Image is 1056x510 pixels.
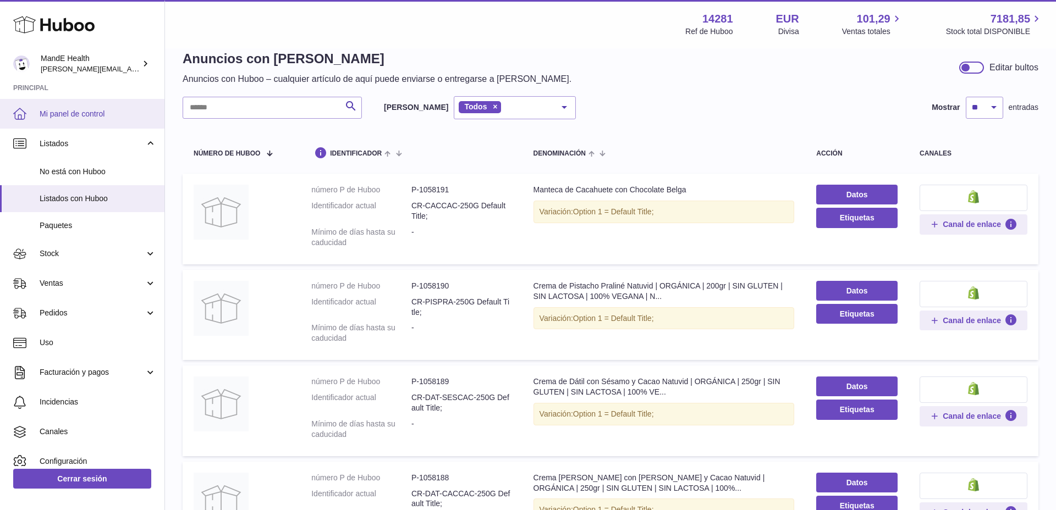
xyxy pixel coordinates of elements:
span: Stock total DISPONIBLE [946,26,1043,37]
dd: - [411,227,512,248]
img: shopify-small.png [968,382,980,395]
span: Option 1 = Default Title; [573,409,654,418]
span: Listados [40,138,145,149]
span: Option 1 = Default Title; [573,207,654,216]
dt: número P de Huboo [311,281,411,291]
span: 7181,85 [991,12,1030,26]
dt: número P de Huboo [311,473,411,483]
div: Variación: [533,403,795,425]
span: Incidencias [40,397,156,407]
dd: P-1058191 [411,185,512,195]
span: 101,29 [857,12,890,26]
span: Mi panel de control [40,109,156,119]
dd: CR-DAT-CACCAC-250G Default Title; [411,489,512,509]
a: 7181,85 Stock total DISPONIBLE [946,12,1043,37]
div: Manteca de Cacahuete con Chocolate Belga [533,185,795,195]
div: MandE Health [41,53,140,74]
span: Facturación y pagos [40,367,145,378]
img: shopify-small.png [968,286,980,300]
label: [PERSON_NAME] [384,102,448,113]
strong: 14281 [702,12,733,26]
span: Canal de enlace [943,411,1001,421]
a: Cerrar sesión [13,469,151,489]
button: Canal de enlace [920,214,1027,234]
button: Etiquetas [816,208,898,228]
img: Crema de Pistacho Praliné Natuvid | ORGÁNICA | 200gr | SIN GLUTEN | SIN LACTOSA | 100% VEGANA | N... [194,281,249,336]
div: Crema de Dátil con Sésamo y Cacao Natuvid | ORGÁNICA | 250gr | SIN GLUTEN | SIN LACTOSA | 100% VE... [533,376,795,397]
a: Datos [816,473,898,492]
a: Datos [816,281,898,301]
img: shopify-small.png [968,190,980,203]
span: Configuración [40,456,156,467]
div: Crema [PERSON_NAME] con [PERSON_NAME] y Cacao Natuvid | ORGÁNICA | 250gr | SIN GLUTEN | SIN LACTO... [533,473,795,494]
a: Datos [816,185,898,204]
span: Todos [464,102,487,111]
img: luis.mendieta@mandehealth.com [13,56,30,72]
img: shopify-small.png [968,478,980,491]
dd: P-1058189 [411,376,512,387]
div: acción [816,150,898,157]
span: Paquetes [40,220,156,231]
div: Variación: [533,307,795,330]
span: Canales [40,426,156,437]
dt: Mínimo de días hasta su caducidad [311,323,411,343]
button: Canal de enlace [920,311,1027,330]
dd: P-1058188 [411,473,512,483]
span: [PERSON_NAME][EMAIL_ADDRESS][PERSON_NAME][DOMAIN_NAME] [41,64,279,73]
dt: número P de Huboo [311,185,411,195]
a: Datos [816,376,898,396]
span: Pedidos [40,308,145,318]
dt: Mínimo de días hasta su caducidad [311,419,411,440]
dt: Identificador actual [311,201,411,221]
span: Canal de enlace [943,315,1001,325]
div: Crema de Pistacho Praliné Natuvid | ORGÁNICA | 200gr | SIN GLUTEN | SIN LACTOSA | 100% VEGANA | N... [533,281,795,302]
img: Manteca de Cacahuete con Chocolate Belga [194,185,249,240]
dt: Identificador actual [311,489,411,509]
span: Uso [40,337,156,348]
dd: - [411,419,512,440]
dd: CR-CACCAC-250G Default Title; [411,201,512,221]
dt: Identificador actual [311,392,411,413]
dd: CR-PISPRA-250G Default Title; [411,297,512,318]
span: identificador [330,150,382,157]
div: Divisa [778,26,799,37]
dd: - [411,323,512,343]
div: canales [920,150,1027,157]
span: Option 1 = Default Title; [573,314,654,323]
span: Ventas [40,278,145,289]
strong: EUR [776,12,799,26]
h1: Anuncios con [PERSON_NAME] [183,50,571,68]
dt: Mínimo de días hasta su caducidad [311,227,411,248]
div: Editar bultos [989,62,1038,74]
div: Variación: [533,201,795,223]
button: Etiquetas [816,400,898,419]
span: denominación [533,150,586,157]
button: Canal de enlace [920,406,1027,426]
dt: Identificador actual [311,297,411,318]
label: Mostrar [932,102,960,113]
dt: número P de Huboo [311,376,411,387]
span: número de Huboo [194,150,260,157]
span: entradas [1009,102,1038,113]
span: Listados con Huboo [40,193,156,204]
img: Crema de Dátil con Sésamo y Cacao Natuvid | ORGÁNICA | 250gr | SIN GLUTEN | SIN LACTOSA | 100% VE... [194,376,249,431]
span: Canal de enlace [943,219,1001,229]
div: Ref de Huboo [685,26,733,37]
dd: P-1058190 [411,281,512,291]
button: Etiquetas [816,304,898,324]
p: Anuncios con Huboo – cualquier artículo de aquí puede enviarse o entregarse a [PERSON_NAME]. [183,73,571,85]
span: Ventas totales [842,26,903,37]
span: No está con Huboo [40,167,156,177]
a: 101,29 Ventas totales [842,12,903,37]
dd: CR-DAT-SESCAC-250G Default Title; [411,392,512,413]
span: Stock [40,248,145,259]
